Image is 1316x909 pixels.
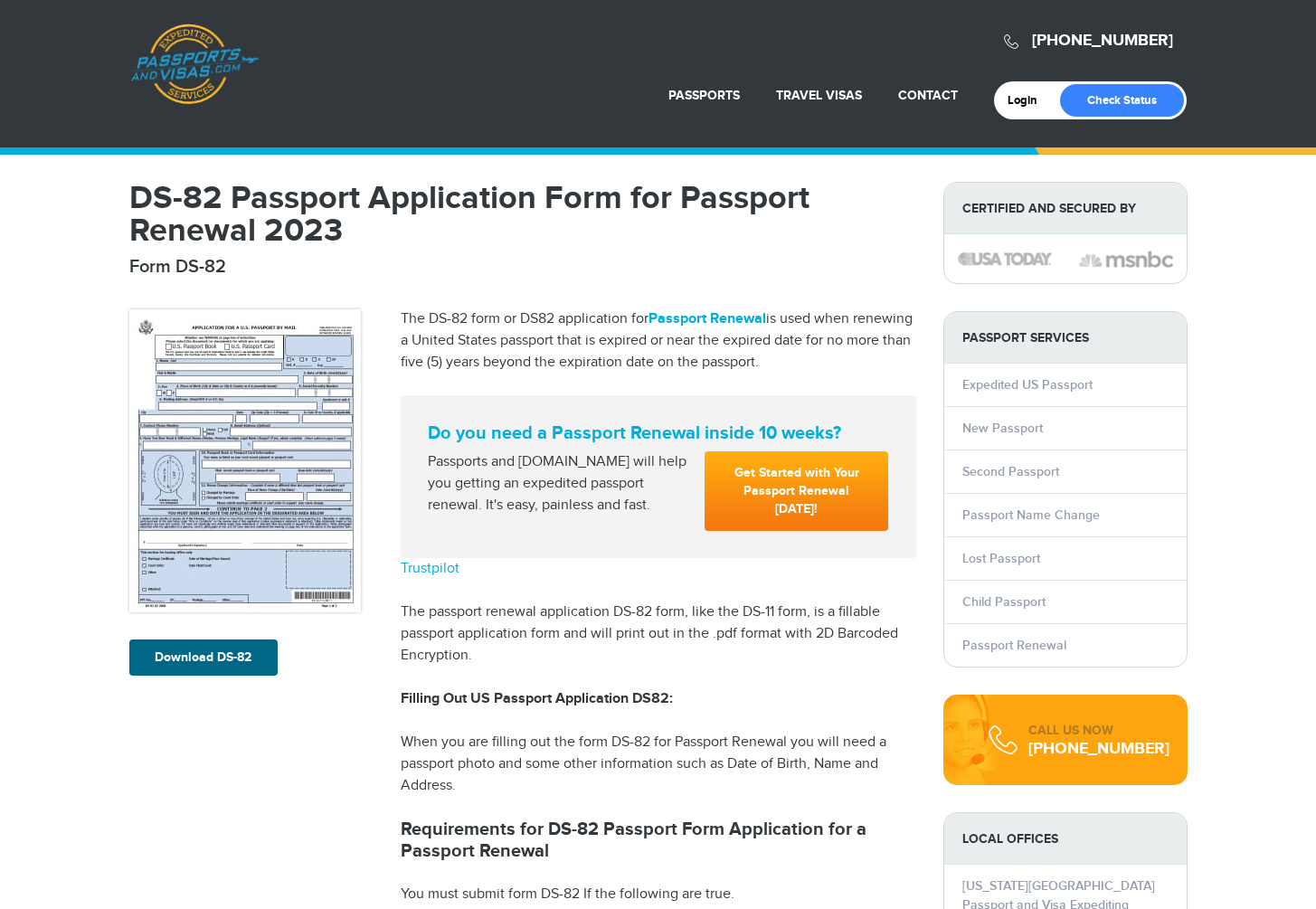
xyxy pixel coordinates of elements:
[129,639,278,676] a: Download DS-82
[1079,249,1173,270] img: image description
[401,560,459,577] a: Trustpilot
[401,308,916,374] p: The DS-82 form or DS82 application for is used when renewing a United States passport that is exp...
[962,594,1046,610] a: Child Passport
[668,88,740,103] a: Passports
[962,507,1100,523] a: Passport Name Change
[705,451,888,531] a: Get Started with Your Passport Renewal [DATE]!
[421,451,698,516] div: Passports and [DOMAIN_NAME] will help you getting an expedited passport renewal. It's easy, painl...
[962,551,1040,566] a: Lost Passport
[1060,84,1184,117] a: Check Status
[129,256,916,278] h2: Form DS-82
[1008,93,1050,108] a: Login
[962,464,1059,479] a: Second Passport
[401,732,916,797] p: When you are filling out the form DS-82 for Passport Renewal you will need a passport photo and s...
[649,310,766,327] a: Passport Renewal
[130,24,259,105] a: Passports & [DOMAIN_NAME]
[428,422,889,444] strong: Do you need a Passport Renewal inside 10 weeks?
[944,312,1187,364] strong: PASSPORT SERVICES
[1032,31,1173,51] a: [PHONE_NUMBER]
[401,884,916,905] p: You must submit form DS-82 If the following are true.
[958,252,1052,265] img: image description
[776,88,862,103] a: Travel Visas
[1028,740,1169,758] div: [PHONE_NUMBER]
[129,309,361,612] img: DS-82
[401,690,673,707] strong: Filling Out US Passport Application DS82:
[962,377,1093,393] a: Expedited US Passport
[962,638,1066,653] a: Passport Renewal
[944,183,1187,234] strong: Certified and Secured by
[401,601,916,667] p: The passport renewal application DS-82 form, like the DS-11 form, is a fillable passport applicat...
[1028,722,1169,740] div: CALL US NOW
[944,813,1187,865] strong: LOCAL OFFICES
[962,421,1043,436] a: New Passport
[898,88,958,103] a: Contact
[129,182,916,247] h1: DS-82 Passport Application Form for Passport Renewal 2023
[401,819,866,862] strong: Requirements for DS-82 Passport Form Application for a Passport Renewal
